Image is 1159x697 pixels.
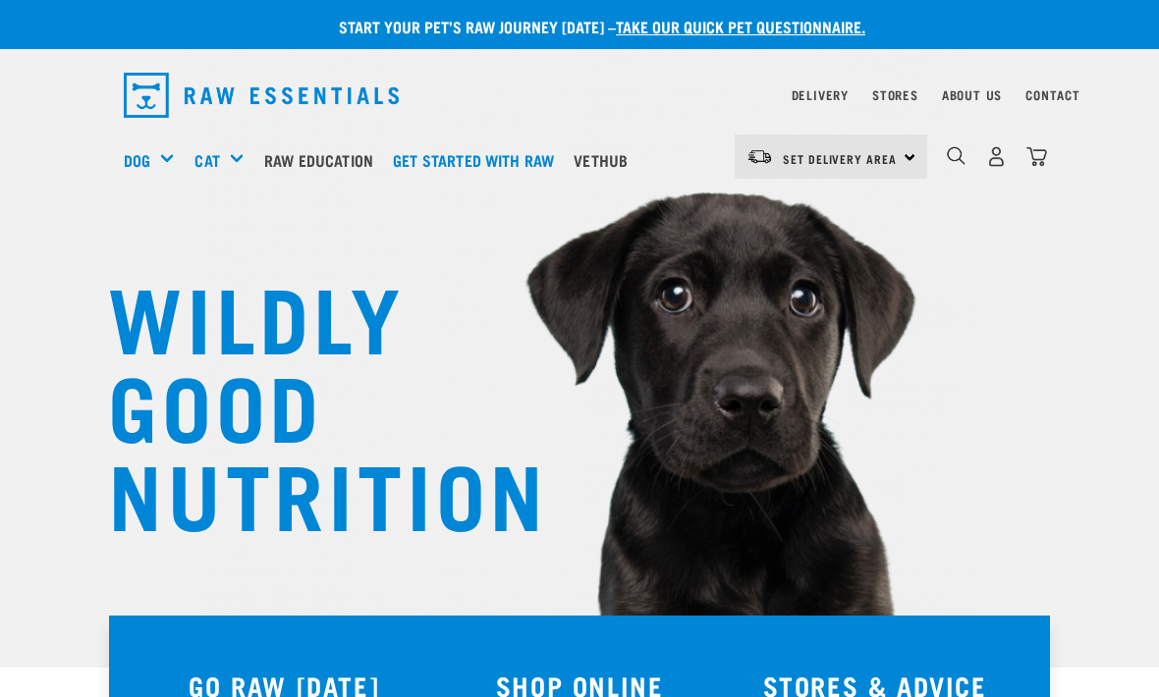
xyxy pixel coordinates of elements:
img: home-icon-1@2x.png [947,146,966,165]
a: Stores [872,91,918,98]
a: About Us [942,91,1002,98]
span: Set Delivery Area [783,155,897,162]
a: Contact [1025,91,1080,98]
a: Vethub [569,121,642,199]
a: Get started with Raw [388,121,569,199]
nav: dropdown navigation [108,65,1051,126]
img: home-icon@2x.png [1026,146,1047,167]
a: Raw Education [259,121,388,199]
img: Raw Essentials Logo [124,73,399,118]
img: van-moving.png [746,148,773,166]
a: take our quick pet questionnaire. [616,22,865,30]
img: user.png [986,146,1007,167]
a: Cat [194,148,219,172]
a: Delivery [792,91,849,98]
a: Dog [124,148,150,172]
h1: WILDLY GOOD NUTRITION [108,270,501,535]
